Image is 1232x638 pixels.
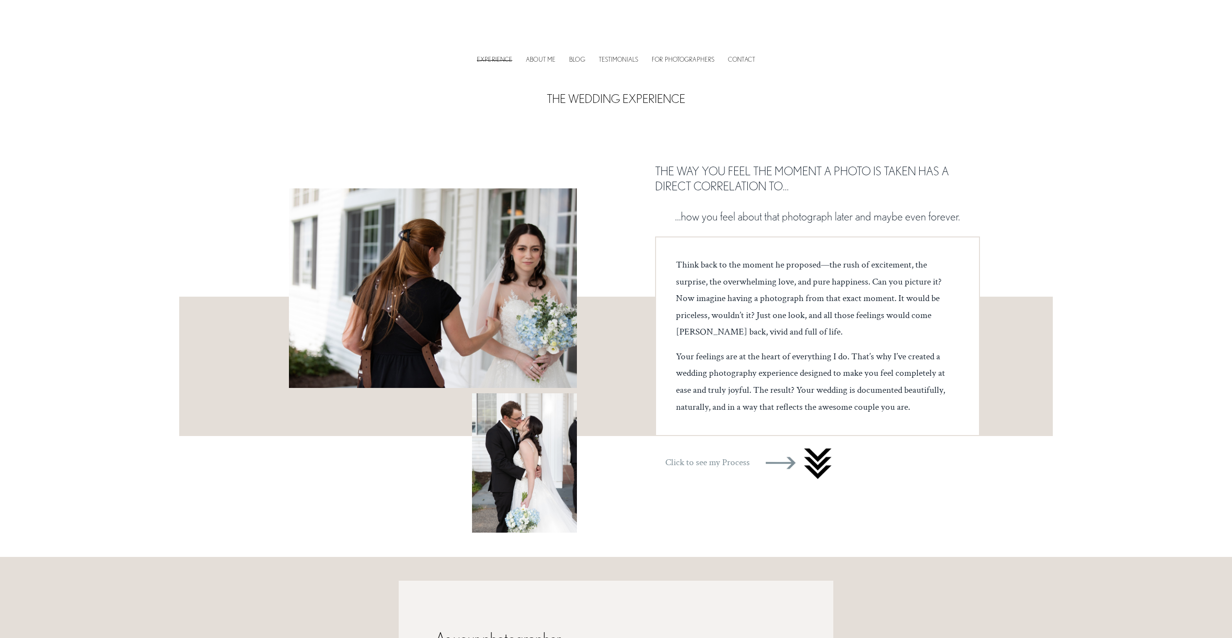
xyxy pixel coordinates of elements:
img: Lisa Villella Photography [553,4,679,49]
a: TESTIMONIALS [599,58,639,61]
span: THE WAY YOU FEEL THE MOMENT A PHOTO IS TAKEN HAS A DIRECT CORRELATION TO… [655,165,951,193]
a: BLOG [569,58,585,61]
span: Click to see my Process [665,456,750,469]
a: FOR PHOTOGRAPHERS [652,58,714,61]
span: …how you feel about that photograph later and maybe even forever. [675,210,960,223]
a: ABOUT ME [526,58,556,61]
a: EXPERIENCE [477,58,512,61]
span: Think back to the moment he proposed—the rush of excitement, the surprise, the overwhelming love,... [676,259,944,338]
h3: THE WEDDING EXPERIENCE [509,92,724,107]
a: CONTACT [728,58,755,61]
span: Your feelings are at the heart of everything I do. That’s why I’ve created a wedding photography ... [676,351,947,413]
